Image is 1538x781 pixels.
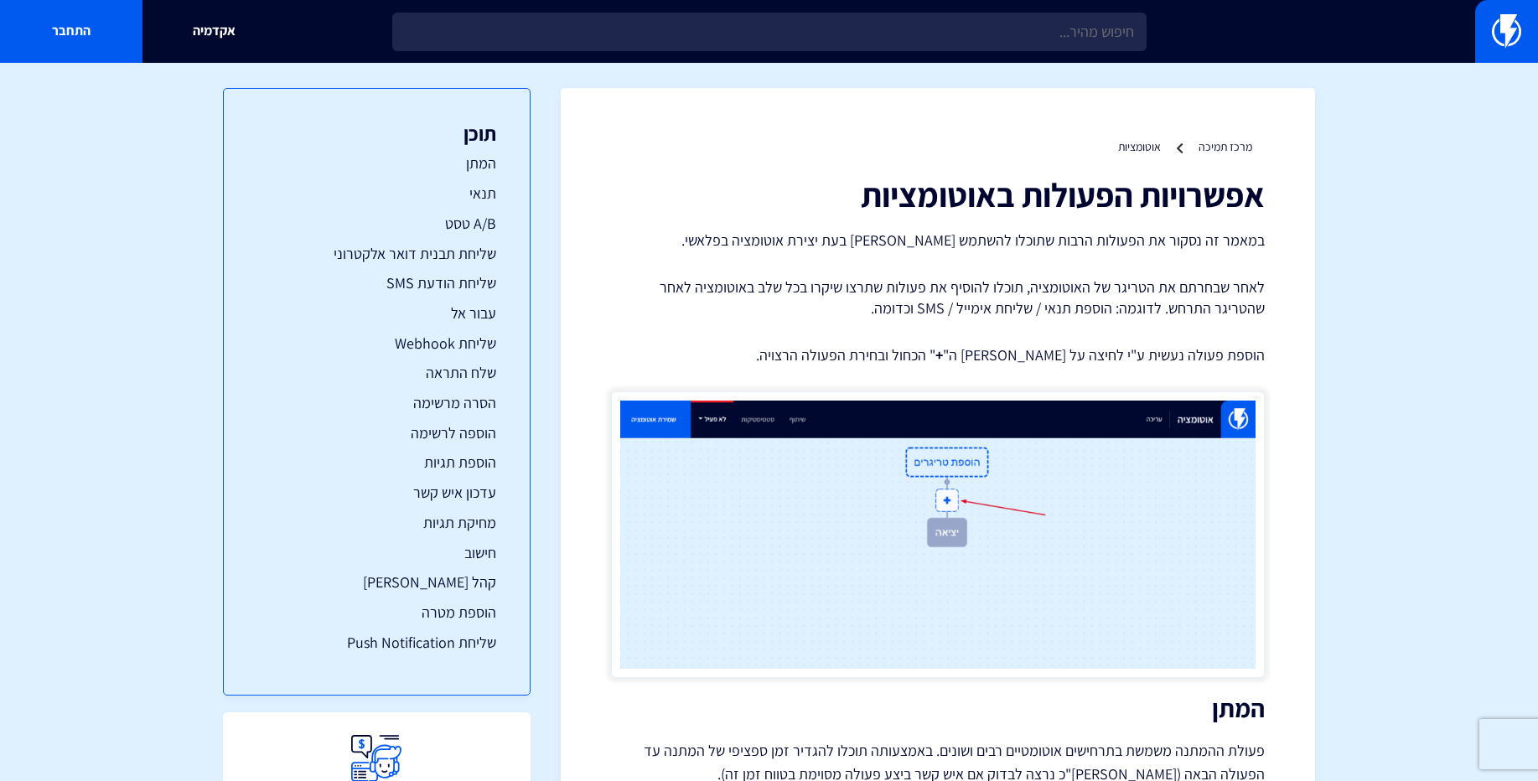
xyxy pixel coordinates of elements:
[257,602,496,623] a: הוספת מטרה
[257,153,496,174] a: המתן
[1118,139,1161,154] a: אוטומציות
[257,392,496,414] a: הסרה מרשימה
[257,542,496,564] a: חישוב
[257,632,496,654] a: שליחת Push Notification
[257,572,496,593] a: קהל [PERSON_NAME]
[257,362,496,384] a: שלח התראה
[257,213,496,235] a: A/B טסט
[257,122,496,144] h3: תוכן
[257,183,496,204] a: תנאי
[257,243,496,265] a: שליחת תבנית דואר אלקטרוני
[611,176,1265,213] h1: אפשרויות הפעולות באוטומציות
[611,344,1265,366] p: הוספת פעולה נעשית ע"י לחיצה על [PERSON_NAME] ה" " הכחול ובחירת הפעולה הרצויה.
[257,512,496,534] a: מחיקת תגיות
[611,695,1265,722] h2: המתן
[257,333,496,354] a: שליחת Webhook
[257,303,496,324] a: עבור אל
[392,13,1147,51] input: חיפוש מהיר...
[257,452,496,473] a: הוספת תגיות
[257,272,496,294] a: שליחת הודעת SMS
[1199,139,1252,154] a: מרכז תמיכה
[611,230,1265,251] p: במאמר זה נסקור את הפעולות הרבות שתוכלו להשתמש [PERSON_NAME] בעת יצירת אוטומציה בפלאשי.
[257,482,496,504] a: עדכון איש קשר
[611,277,1265,319] p: לאחר שבחרתם את הטריגר של האוטומציה, תוכלו להוסיף את פעולות שתרצו שיקרו בכל שלב באוטומציה לאחר שהט...
[257,422,496,444] a: הוספה לרשימה
[935,345,943,365] strong: +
